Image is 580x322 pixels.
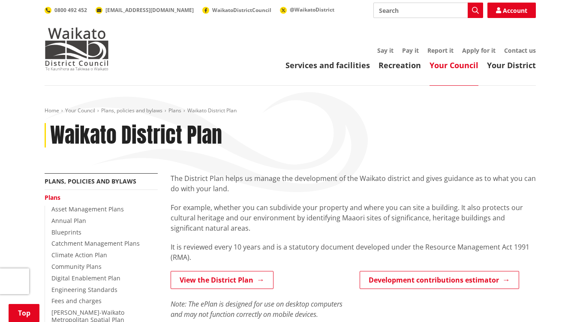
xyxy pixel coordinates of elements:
[171,173,536,194] p: The District Plan helps us manage the development of the Waikato district and gives guidance as t...
[45,193,60,202] a: Plans
[487,60,536,70] a: Your District
[51,286,117,294] a: Engineering Standards
[51,274,120,282] a: Digital Enablement Plan
[187,107,237,114] span: Waikato District Plan
[487,3,536,18] a: Account
[280,6,334,13] a: @WaikatoDistrict
[51,205,124,213] a: Asset Management Plans
[51,262,102,271] a: Community Plans
[360,271,519,289] a: Development contributions estimator
[373,3,483,18] input: Search input
[101,107,162,114] a: Plans, policies and bylaws
[105,6,194,14] span: [EMAIL_ADDRESS][DOMAIN_NAME]
[379,60,421,70] a: Recreation
[45,107,59,114] a: Home
[171,271,273,289] a: View the District Plan
[65,107,95,114] a: Your Council
[96,6,194,14] a: [EMAIL_ADDRESS][DOMAIN_NAME]
[402,46,419,54] a: Pay it
[427,46,454,54] a: Report it
[45,107,536,114] nav: breadcrumb
[462,46,496,54] a: Apply for it
[212,6,271,14] span: WaikatoDistrictCouncil
[171,202,536,233] p: For example, whether you can subdivide your property and where you can site a building. It also p...
[377,46,394,54] a: Say it
[45,6,87,14] a: 0800 492 452
[171,242,536,262] p: It is reviewed every 10 years and is a statutory document developed under the Resource Management...
[51,297,102,305] a: Fees and charges
[51,251,107,259] a: Climate Action Plan
[9,304,39,322] a: Top
[202,6,271,14] a: WaikatoDistrictCouncil
[54,6,87,14] span: 0800 492 452
[45,177,136,185] a: Plans, policies and bylaws
[168,107,181,114] a: Plans
[45,27,109,70] img: Waikato District Council - Te Kaunihera aa Takiwaa o Waikato
[51,239,140,247] a: Catchment Management Plans
[430,60,478,70] a: Your Council
[51,228,81,236] a: Blueprints
[504,46,536,54] a: Contact us
[285,60,370,70] a: Services and facilities
[50,123,222,148] h1: Waikato District Plan
[171,299,343,319] em: Note: The ePlan is designed for use on desktop computers and may not function correctly on mobile...
[290,6,334,13] span: @WaikatoDistrict
[51,217,86,225] a: Annual Plan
